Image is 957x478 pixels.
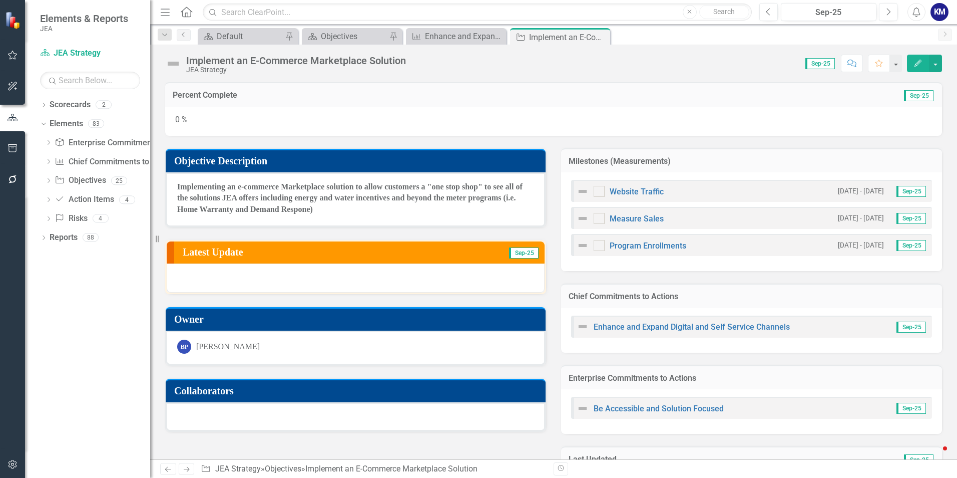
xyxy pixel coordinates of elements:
[509,248,539,259] span: Sep-25
[838,213,884,223] small: [DATE] - [DATE]
[896,240,926,251] span: Sep-25
[781,3,876,21] button: Sep-25
[174,314,541,325] h3: Owner
[577,212,589,224] img: Not Defined
[55,213,87,224] a: Risks
[265,464,301,473] a: Objectives
[569,157,934,166] h3: Milestones (Measurements)
[569,455,792,464] h3: Last Updated
[577,240,589,252] img: Not Defined
[713,8,735,16] span: Search
[183,247,419,258] h3: Latest Update
[896,403,926,414] span: Sep-25
[215,464,261,473] a: JEA Strategy
[699,5,749,19] button: Search
[200,30,283,43] a: Default
[321,30,387,43] div: Objectives
[217,30,283,43] div: Default
[529,31,608,44] div: Implement an E-Commerce Marketplace Solution
[577,185,589,197] img: Not Defined
[594,322,790,332] a: Enhance and Expand Digital and Self Service Channels
[896,186,926,197] span: Sep-25
[904,90,933,101] span: Sep-25
[203,4,752,21] input: Search ClearPoint...
[55,194,114,205] a: Action Items
[784,7,873,19] div: Sep-25
[174,155,541,166] h3: Objective Description
[55,156,178,168] a: Chief Commitments to Actions
[304,30,387,43] a: Objectives
[610,241,686,251] a: Program Enrollments
[50,99,91,111] a: Scorecards
[88,120,104,128] div: 83
[896,322,926,333] span: Sep-25
[177,182,523,214] strong: Implementing an e-commerce Marketplace solution to allow customers a "one stop shop" to see all o...
[569,292,934,301] h3: Chief Commitments to Actions
[119,195,135,204] div: 4
[408,30,504,43] a: Enhance and Expand Digital and Self Service Channels
[425,30,504,43] div: Enhance and Expand Digital and Self Service Channels
[196,341,260,353] div: [PERSON_NAME]
[40,72,140,89] input: Search Below...
[904,454,933,465] span: Sep-25
[96,101,112,109] div: 2
[40,13,128,25] span: Elements & Reports
[594,404,724,413] a: Be Accessible and Solution Focused
[569,374,934,383] h3: Enterprise Commitments to Actions
[55,137,196,149] a: Enterprise Commitments to Actions
[610,214,664,223] a: Measure Sales
[923,444,947,468] iframe: Intercom live chat
[50,118,83,130] a: Elements
[173,91,690,100] h3: Percent Complete
[577,321,589,333] img: Not Defined
[186,66,406,74] div: JEA Strategy
[177,340,191,354] div: BP
[930,3,948,21] button: KM
[40,48,140,59] a: JEA Strategy
[174,385,541,396] h3: Collaborators
[838,186,884,196] small: [DATE] - [DATE]
[186,55,406,66] div: Implement an E-Commerce Marketplace Solution
[83,233,99,242] div: 88
[40,25,128,33] small: JEA
[93,214,109,223] div: 4
[50,232,78,244] a: Reports
[896,213,926,224] span: Sep-25
[5,12,23,29] img: ClearPoint Strategy
[805,58,835,69] span: Sep-25
[610,187,664,196] a: Website Traffic
[165,107,942,136] div: 0 %
[577,402,589,414] img: Not Defined
[111,176,127,185] div: 25
[838,241,884,250] small: [DATE] - [DATE]
[305,464,477,473] div: Implement an E-Commerce Marketplace Solution
[55,175,106,186] a: Objectives
[201,463,546,475] div: » »
[165,56,181,72] img: Not Defined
